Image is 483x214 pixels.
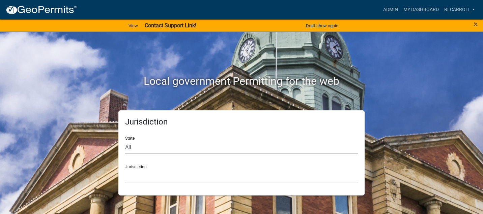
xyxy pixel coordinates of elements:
button: Don't show again [303,20,341,31]
a: View [126,20,141,31]
strong: Contact Support Link! [145,22,196,29]
span: × [474,20,478,29]
h5: Jurisdiction [125,117,358,127]
a: Admin [380,3,401,16]
a: My Dashboard [401,3,442,16]
a: RLcarroll [442,3,478,16]
h2: Local government Permitting for the web [54,75,429,87]
button: Close [474,20,478,28]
